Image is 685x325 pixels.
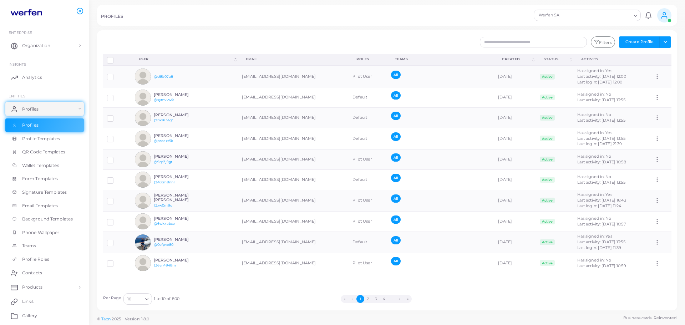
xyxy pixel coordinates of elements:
h6: [PERSON_NAME] [154,216,206,221]
span: Last activity: [DATE] 13:55 [577,97,625,102]
div: Search for option [123,293,152,305]
span: Active [540,177,555,183]
a: @c55t07a8 [154,75,173,78]
a: Profiles [5,102,84,116]
span: Email Templates [22,203,58,209]
span: All [391,112,401,120]
span: Active [540,260,555,266]
a: @pzeext5k [154,139,173,143]
img: avatar [135,213,151,229]
td: Default [349,232,387,253]
a: Form Templates [5,172,84,186]
th: Action [650,54,671,66]
a: @48tm9nn1 [154,180,174,184]
div: User [139,57,233,62]
span: Version: 1.8.0 [125,316,149,321]
span: Has signed in: No [577,258,612,263]
span: Has signed in: No [577,216,612,221]
span: Active [540,74,555,80]
td: [DATE] [494,232,536,253]
div: Teams [395,57,486,62]
span: Profile Roles [22,256,49,263]
h6: [PERSON_NAME] [PERSON_NAME] [154,193,206,202]
a: Products [5,280,84,294]
td: [EMAIL_ADDRESS][DOMAIN_NAME] [238,190,349,211]
td: [DATE] [494,108,536,128]
h6: [PERSON_NAME] [154,133,206,138]
span: Active [540,115,555,121]
span: Signature Templates [22,189,67,195]
h6: [PERSON_NAME] [154,237,206,242]
div: activity [581,57,642,62]
img: avatar [135,193,151,209]
a: Links [5,294,84,309]
div: Email [246,57,341,62]
a: Background Templates [5,212,84,226]
span: All [391,71,401,79]
span: Analytics [22,74,42,81]
td: Pilot User [349,253,387,273]
button: Go to page 4 [380,295,388,303]
a: @0ofpve80 [154,243,173,247]
td: [DATE] [494,211,536,232]
span: All [391,91,401,100]
img: avatar [135,255,151,271]
span: Background Templates [22,216,73,222]
td: Pilot User [349,190,387,211]
td: [EMAIL_ADDRESS][DOMAIN_NAME] [238,211,349,232]
span: 1 to 10 of 800 [154,296,179,302]
span: Has signed in: Yes [577,192,612,197]
span: Has signed in: Yes [577,68,612,73]
span: Enterprise [9,30,32,35]
span: Organization [22,42,50,49]
span: Products [22,284,42,290]
a: Analytics [5,70,84,85]
span: Profile Templates [22,136,60,142]
a: Phone Wallpaper [5,226,84,239]
span: Active [540,157,555,162]
h6: [PERSON_NAME] [154,174,206,179]
img: avatar [135,131,151,147]
td: [DATE] [494,253,536,273]
a: Profile Roles [5,253,84,266]
label: Per Page [103,295,122,301]
td: Default [349,108,387,128]
a: @6vn4948m [154,263,176,267]
a: Tapni [101,316,112,321]
span: ENTITIES [9,94,25,98]
td: Pilot User [349,211,387,232]
span: Has signed in: Yes [577,130,612,135]
td: [EMAIL_ADDRESS][DOMAIN_NAME] [238,108,349,128]
span: © [97,316,149,322]
img: avatar [135,110,151,126]
span: Form Templates [22,176,58,182]
td: [DATE] [494,169,536,190]
button: Create Profile [619,36,660,48]
h5: PROFILES [101,14,123,19]
span: Last login: [DATE] 12:00 [577,80,623,85]
a: QR Code Templates [5,145,84,159]
img: avatar [135,68,151,85]
span: All [391,194,401,203]
h6: [PERSON_NAME] [154,113,206,117]
span: Active [540,198,555,203]
span: Gallery [22,313,37,319]
span: Last activity: [DATE] 13:55 [577,118,625,123]
span: Has signed in: No [577,174,612,179]
a: @xw0m9o [154,203,172,207]
span: Business cards. Reinvented. [623,315,677,321]
span: 10 [127,295,131,303]
span: Has signed in: No [577,154,612,159]
span: Wallet Templates [22,162,59,169]
input: Search for option [590,11,631,19]
td: Pilot User [349,149,387,169]
span: All [391,132,401,141]
h6: [PERSON_NAME] [154,154,206,159]
span: Last activity: [DATE] 12:00 [577,74,626,79]
span: QR Code Templates [22,149,65,155]
span: Has signed in: No [577,112,612,117]
span: Last activity: [DATE] 13:55 [577,239,625,244]
span: All [391,153,401,162]
span: Active [540,136,555,141]
td: Default [349,169,387,190]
